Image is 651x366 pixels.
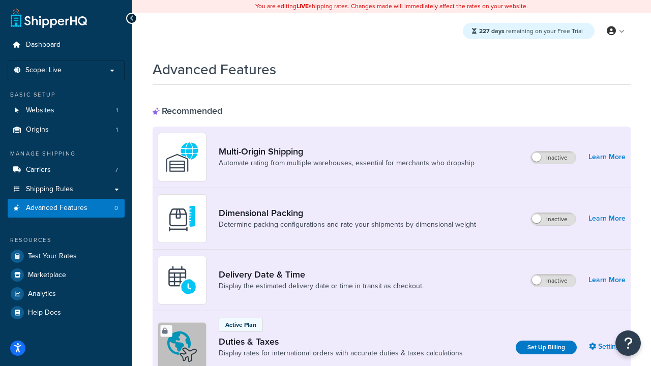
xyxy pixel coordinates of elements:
[219,269,424,280] a: Delivery Date & Time
[26,106,54,115] span: Websites
[8,36,125,54] a: Dashboard
[153,105,222,116] div: Recommended
[531,151,576,164] label: Inactive
[26,185,73,194] span: Shipping Rules
[28,290,56,298] span: Analytics
[297,2,309,11] b: LIVE
[8,161,125,179] li: Carriers
[25,66,62,75] span: Scope: Live
[531,213,576,225] label: Inactive
[164,201,200,236] img: DTVBYsAAAAAASUVORK5CYII=
[153,59,276,79] h1: Advanced Features
[219,158,475,168] a: Automate rating from multiple warehouses, essential for merchants who dropship
[615,330,641,356] button: Open Resource Center
[114,204,118,212] span: 0
[225,320,256,329] p: Active Plan
[28,309,61,317] span: Help Docs
[26,166,51,174] span: Carriers
[589,340,626,354] a: Settings
[8,120,125,139] a: Origins1
[164,262,200,298] img: gfkeb5ejjkALwAAAABJRU5ErkJggg==
[531,274,576,287] label: Inactive
[116,126,118,134] span: 1
[479,26,505,36] strong: 227 days
[8,90,125,99] div: Basic Setup
[588,211,626,226] a: Learn More
[516,341,577,354] a: Set Up Billing
[8,149,125,158] div: Manage Shipping
[8,266,125,284] a: Marketplace
[219,146,475,157] a: Multi-Origin Shipping
[219,348,463,358] a: Display rates for international orders with accurate duties & taxes calculations
[219,220,476,230] a: Determine packing configurations and rate your shipments by dimensional weight
[26,204,87,212] span: Advanced Features
[8,161,125,179] a: Carriers7
[8,180,125,199] a: Shipping Rules
[115,166,118,174] span: 7
[8,120,125,139] li: Origins
[8,285,125,303] a: Analytics
[588,273,626,287] a: Learn More
[8,236,125,245] div: Resources
[219,336,463,347] a: Duties & Taxes
[8,101,125,120] li: Websites
[479,26,583,36] span: remaining on your Free Trial
[26,41,61,49] span: Dashboard
[8,247,125,265] a: Test Your Rates
[219,281,424,291] a: Display the estimated delivery date or time in transit as checkout.
[28,252,77,261] span: Test Your Rates
[164,139,200,175] img: WatD5o0RtDAAAAAElFTkSuQmCC
[26,126,49,134] span: Origins
[588,150,626,164] a: Learn More
[8,199,125,218] a: Advanced Features0
[28,271,66,280] span: Marketplace
[219,207,476,219] a: Dimensional Packing
[116,106,118,115] span: 1
[8,199,125,218] li: Advanced Features
[8,101,125,120] a: Websites1
[8,303,125,322] a: Help Docs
